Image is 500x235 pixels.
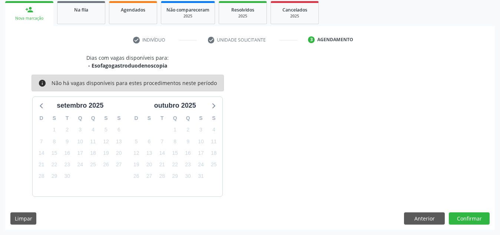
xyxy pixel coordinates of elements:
span: sábado, 4 de outubro de 2025 [209,125,219,135]
div: Q [74,112,87,124]
span: quarta-feira, 15 de outubro de 2025 [170,148,180,158]
span: sábado, 25 de outubro de 2025 [209,160,219,170]
span: sábado, 11 de outubro de 2025 [209,136,219,147]
div: S [143,112,156,124]
span: quinta-feira, 16 de outubro de 2025 [183,148,193,158]
span: terça-feira, 2 de setembro de 2025 [62,125,72,135]
span: terça-feira, 14 de outubro de 2025 [157,148,167,158]
span: quarta-feira, 8 de outubro de 2025 [170,136,180,147]
span: quinta-feira, 23 de outubro de 2025 [183,160,193,170]
div: D [130,112,143,124]
span: quarta-feira, 29 de outubro de 2025 [170,171,180,182]
span: segunda-feira, 27 de outubro de 2025 [144,171,155,182]
div: Q [87,112,100,124]
span: terça-feira, 9 de setembro de 2025 [62,136,72,147]
span: Na fila [74,7,88,13]
div: Nova marcação [10,16,48,21]
span: sábado, 27 de setembro de 2025 [114,160,124,170]
span: segunda-feira, 6 de outubro de 2025 [144,136,155,147]
span: Resolvidos [231,7,254,13]
span: quarta-feira, 3 de setembro de 2025 [75,125,85,135]
div: outubro 2025 [151,101,199,111]
span: segunda-feira, 20 de outubro de 2025 [144,160,155,170]
div: 2025 [224,13,261,19]
span: terça-feira, 28 de outubro de 2025 [157,171,167,182]
span: sexta-feira, 19 de setembro de 2025 [101,148,111,158]
span: segunda-feira, 22 de setembro de 2025 [49,160,60,170]
span: Cancelados [282,7,307,13]
span: segunda-feira, 1 de setembro de 2025 [49,125,60,135]
span: terça-feira, 23 de setembro de 2025 [62,160,72,170]
span: domingo, 7 de setembro de 2025 [36,136,47,147]
span: quinta-feira, 2 de outubro de 2025 [183,125,193,135]
span: segunda-feira, 13 de outubro de 2025 [144,148,155,158]
span: Não compareceram [166,7,209,13]
div: Agendamento [317,36,353,43]
span: segunda-feira, 8 de setembro de 2025 [49,136,60,147]
div: Q [182,112,195,124]
div: setembro 2025 [54,101,106,111]
span: sexta-feira, 3 de outubro de 2025 [196,125,206,135]
span: quarta-feira, 10 de setembro de 2025 [75,136,85,147]
div: S [100,112,113,124]
div: S [48,112,61,124]
span: sexta-feira, 12 de setembro de 2025 [101,136,111,147]
div: 2025 [166,13,209,19]
i: info [38,79,46,87]
span: domingo, 5 de outubro de 2025 [131,136,142,147]
div: Não há vagas disponíveis para estes procedimentos neste período [52,79,217,87]
button: Anterior [404,212,445,225]
span: domingo, 19 de outubro de 2025 [131,160,142,170]
span: quinta-feira, 4 de setembro de 2025 [88,125,98,135]
span: quinta-feira, 25 de setembro de 2025 [88,160,98,170]
span: segunda-feira, 29 de setembro de 2025 [49,171,60,182]
span: sexta-feira, 31 de outubro de 2025 [196,171,206,182]
span: domingo, 21 de setembro de 2025 [36,160,47,170]
span: quarta-feira, 24 de setembro de 2025 [75,160,85,170]
span: sexta-feira, 17 de outubro de 2025 [196,148,206,158]
div: T [61,112,74,124]
span: quarta-feira, 1 de outubro de 2025 [170,125,180,135]
span: quinta-feira, 9 de outubro de 2025 [183,136,193,147]
div: S [207,112,220,124]
span: segunda-feira, 15 de setembro de 2025 [49,148,60,158]
span: sexta-feira, 10 de outubro de 2025 [196,136,206,147]
div: T [156,112,169,124]
span: quarta-feira, 22 de outubro de 2025 [170,160,180,170]
span: terça-feira, 16 de setembro de 2025 [62,148,72,158]
span: domingo, 12 de outubro de 2025 [131,148,142,158]
span: terça-feira, 30 de setembro de 2025 [62,171,72,182]
span: sábado, 13 de setembro de 2025 [114,136,124,147]
span: domingo, 14 de setembro de 2025 [36,148,47,158]
span: domingo, 28 de setembro de 2025 [36,171,47,182]
span: quinta-feira, 18 de setembro de 2025 [88,148,98,158]
span: quarta-feira, 17 de setembro de 2025 [75,148,85,158]
span: sexta-feira, 24 de outubro de 2025 [196,160,206,170]
button: Confirmar [449,212,490,225]
div: person_add [25,6,33,14]
div: D [35,112,48,124]
span: Agendados [121,7,145,13]
div: - Esofagogastroduodenoscopia [86,62,169,69]
span: sábado, 6 de setembro de 2025 [114,125,124,135]
div: S [195,112,208,124]
div: 2025 [276,13,313,19]
div: Q [169,112,182,124]
span: terça-feira, 21 de outubro de 2025 [157,160,167,170]
span: sábado, 20 de setembro de 2025 [114,148,124,158]
span: sábado, 18 de outubro de 2025 [209,148,219,158]
span: sexta-feira, 5 de setembro de 2025 [101,125,111,135]
div: S [112,112,125,124]
div: Dias com vagas disponíveis para: [86,54,169,69]
span: quinta-feira, 30 de outubro de 2025 [183,171,193,182]
span: domingo, 26 de outubro de 2025 [131,171,142,182]
span: sexta-feira, 26 de setembro de 2025 [101,160,111,170]
span: quinta-feira, 11 de setembro de 2025 [88,136,98,147]
div: 3 [308,36,315,43]
span: terça-feira, 7 de outubro de 2025 [157,136,167,147]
